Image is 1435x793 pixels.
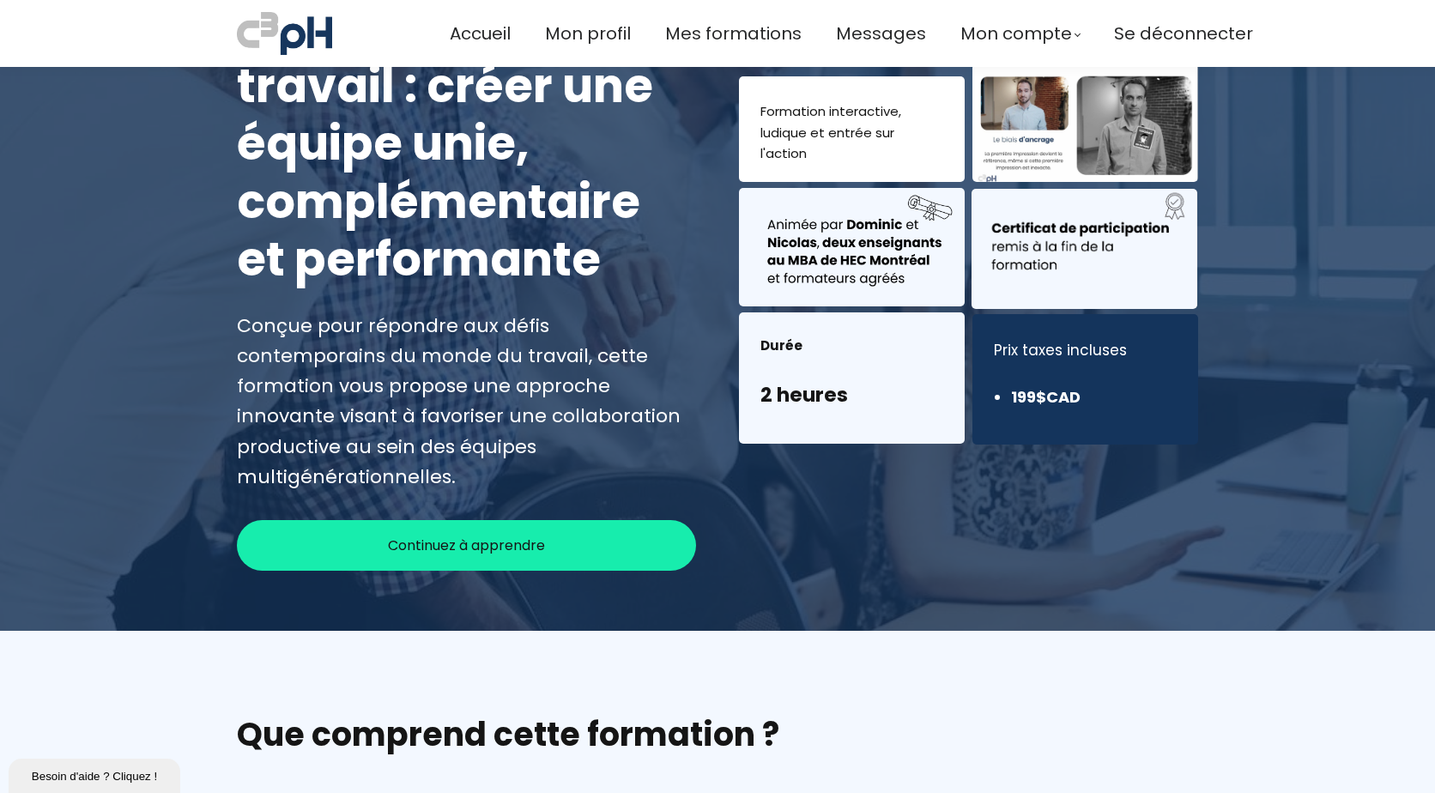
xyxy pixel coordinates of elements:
font: Prix ​​taxes incluses [994,340,1127,360]
font: 199$CAD [1011,386,1081,408]
span: Continuez à apprendre [388,535,545,556]
a: Accueil [450,20,511,48]
iframe: chat widget [9,755,184,793]
a: Mon profil [545,20,631,48]
font: Formation interactive, ludique et entrée sur l'action [760,102,901,163]
font: 2 heures [760,381,848,409]
font: Conçue pour répondre aux défis contemporains du monde du travail, cette formation vous propose un... [237,312,681,490]
a: Se déconnecter [1114,20,1253,48]
a: Messages [836,20,926,48]
a: Mes formations [665,20,802,48]
img: a70bc7685e0efc0bd0b04b3506828469.jpeg [237,9,332,58]
span: Mon compte [960,20,1072,48]
font: Que comprend cette formation ? [237,711,779,757]
font: Durée [760,336,802,354]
